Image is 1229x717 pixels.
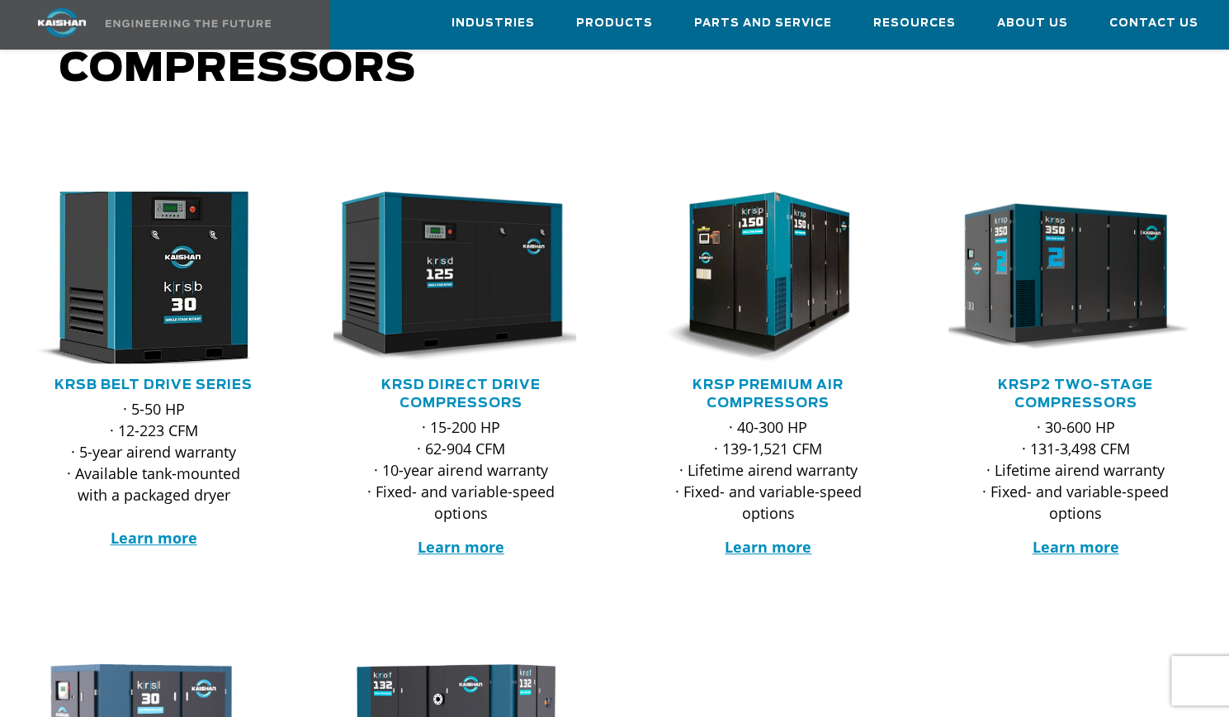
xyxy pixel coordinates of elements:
[451,1,535,45] a: Industries
[692,378,844,410] a: KRSP Premium Air Compressors
[418,537,504,557] a: Learn more
[641,192,896,363] div: krsp150
[873,14,956,33] span: Resources
[948,192,1203,363] div: krsp350
[997,1,1068,45] a: About Us
[111,528,197,548] a: Learn more
[1109,14,1198,33] span: Contact Us
[576,1,653,45] a: Products
[674,416,863,524] p: · 40-300 HP · 139-1,521 CFM · Lifetime airend warranty · Fixed- and variable-speed options
[629,192,884,363] img: krsp150
[997,14,1068,33] span: About Us
[106,20,271,27] img: Engineering the future
[366,416,555,524] p: · 15-200 HP · 62-904 CFM · 10-year airend warranty · Fixed- and variable-speed options
[26,192,281,363] div: krsb30
[998,378,1153,410] a: KRSP2 Two-Stage Compressors
[321,192,576,363] img: krsd125
[2,183,281,373] img: krsb30
[981,416,1170,524] p: · 30-600 HP · 131-3,498 CFM · Lifetime airend warranty · Fixed- and variable-speed options
[381,378,540,410] a: KRSD Direct Drive Compressors
[576,14,653,33] span: Products
[1032,537,1118,557] a: Learn more
[1109,1,1198,45] a: Contact Us
[936,192,1191,363] img: krsp350
[873,1,956,45] a: Resources
[54,378,253,392] a: KRSB Belt Drive Series
[451,14,535,33] span: Industries
[725,537,811,557] a: Learn more
[694,1,832,45] a: Parts and Service
[333,192,588,363] div: krsd125
[59,398,248,548] p: · 5-50 HP · 12-223 CFM · 5-year airend warranty · Available tank-mounted with a packaged dryer
[694,14,832,33] span: Parts and Service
